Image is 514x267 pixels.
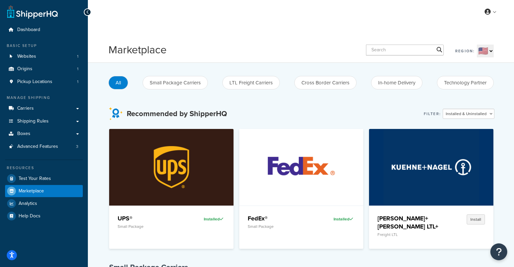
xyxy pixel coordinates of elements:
a: Advanced Features3 [5,140,83,153]
span: Test Your Rates [19,176,51,182]
h4: [PERSON_NAME]+[PERSON_NAME] LTL+ [377,214,442,231]
li: Origins [5,63,83,75]
span: Advanced Features [17,144,58,150]
a: Help Docs [5,210,83,222]
a: Websites1 [5,50,83,63]
li: Pickup Locations [5,76,83,88]
span: Analytics [19,201,37,207]
a: Shipping Rules [5,115,83,128]
span: 1 [77,79,78,85]
span: Websites [17,54,36,59]
span: Origins [17,66,32,72]
h4: UPS® [118,214,182,222]
div: Installed [317,214,355,224]
span: Help Docs [19,213,41,219]
div: Basic Setup [5,43,83,49]
a: Analytics [5,197,83,210]
span: 1 [77,66,78,72]
span: Pickup Locations [17,79,52,85]
a: Carriers [5,102,83,115]
input: Search [366,45,444,55]
img: FedEx® [253,129,349,205]
button: Install [467,214,485,224]
p: Small Package [118,224,182,229]
label: Region: [455,46,475,56]
div: Manage Shipping [5,95,83,101]
a: Dashboard [5,24,83,36]
a: Test Your Rates [5,172,83,185]
a: Origins1 [5,63,83,75]
a: FedEx®FedEx®Small PackageInstalled [239,129,364,249]
span: Marketplace [19,188,44,194]
span: 1 [77,54,78,59]
h1: Marketplace [108,42,167,57]
a: UPS®UPS®Small PackageInstalled [109,129,234,249]
button: Open Resource Center [490,243,507,260]
button: All [108,76,128,89]
a: Kuehne+Nagel LTL+[PERSON_NAME]+[PERSON_NAME] LTL+Freight LTLInstall [369,129,493,249]
button: LTL Freight Carriers [222,76,280,89]
p: Freight LTL [377,232,442,237]
label: Filter: [424,109,441,118]
a: Pickup Locations1 [5,76,83,88]
div: Installed [187,214,225,224]
button: Small Package Carriers [143,76,208,89]
h3: Recommended by ShipperHQ [127,110,227,118]
span: Dashboard [17,27,40,33]
li: Websites [5,50,83,63]
span: 3 [76,144,78,150]
img: UPS® [124,129,219,205]
img: Kuehne+Nagel LTL+ [384,129,479,205]
button: Technology Partner [437,76,494,89]
span: Shipping Rules [17,118,49,124]
a: Marketplace [5,185,83,197]
button: In-home Delivery [371,76,422,89]
span: Carriers [17,106,34,111]
div: Resources [5,165,83,171]
h4: FedEx® [248,214,312,222]
a: Boxes [5,128,83,140]
li: Advanced Features [5,140,83,153]
button: Cross Border Carriers [294,76,357,89]
p: Small Package [248,224,312,229]
span: Boxes [17,131,30,137]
